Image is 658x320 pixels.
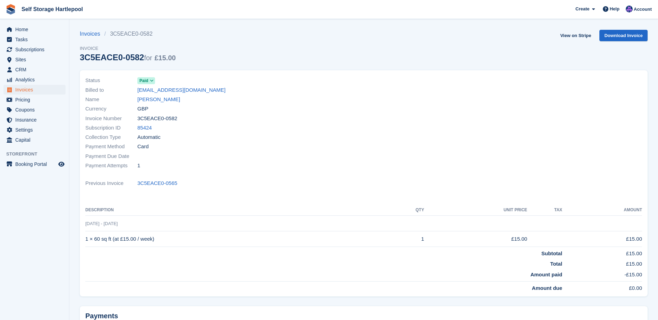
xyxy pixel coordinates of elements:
[137,133,161,141] span: Automatic
[424,231,527,247] td: £15.00
[15,95,57,105] span: Pricing
[137,77,155,85] a: Paid
[15,105,57,115] span: Coupons
[15,65,57,74] span: CRM
[562,231,642,247] td: £15.00
[3,65,66,74] a: menu
[85,133,137,141] span: Collection Type
[562,257,642,268] td: £15.00
[3,159,66,169] a: menu
[557,30,594,41] a: View on Stripe
[550,261,562,267] strong: Total
[15,45,57,54] span: Subscriptions
[3,75,66,85] a: menu
[154,54,176,62] span: £15.00
[6,4,16,15] img: stora-icon-8386f47178a22dfd0bd8f6a31ec36ba5ce8667c1dd55bd0f319d3a0aa187defe.svg
[137,124,152,132] a: 85424
[3,125,66,135] a: menu
[3,105,66,115] a: menu
[3,25,66,34] a: menu
[85,124,137,132] span: Subscription ID
[562,268,642,282] td: -£15.00
[85,77,137,85] span: Status
[144,54,152,62] span: for
[85,115,137,123] span: Invoice Number
[6,151,69,158] span: Storefront
[85,96,137,104] span: Name
[80,30,104,38] a: Invoices
[85,143,137,151] span: Payment Method
[15,125,57,135] span: Settings
[80,53,176,62] div: 3C5EACE0-0582
[15,55,57,64] span: Sites
[137,162,140,170] span: 1
[137,179,177,187] a: 3C5EACE0-0565
[85,86,137,94] span: Billed to
[599,30,648,41] a: Download Invoice
[387,231,424,247] td: 1
[532,285,562,291] strong: Amount due
[15,25,57,34] span: Home
[85,231,387,247] td: 1 × 60 sq ft (at £15.00 / week)
[3,115,66,125] a: menu
[541,250,562,256] strong: Subtotal
[530,272,562,277] strong: Amount paid
[85,162,137,170] span: Payment Attempts
[139,78,148,84] span: Paid
[57,160,66,168] a: Preview store
[137,105,148,113] span: GBP
[80,30,176,38] nav: breadcrumbs
[3,55,66,64] a: menu
[3,45,66,54] a: menu
[137,115,177,123] span: 3C5EACE0-0582
[80,45,176,52] span: Invoice
[562,205,642,216] th: Amount
[137,86,225,94] a: [EMAIL_ADDRESS][DOMAIN_NAME]
[575,6,589,12] span: Create
[85,179,137,187] span: Previous Invoice
[19,3,86,15] a: Self Storage Hartlepool
[15,115,57,125] span: Insurance
[85,221,118,226] span: [DATE] - [DATE]
[387,205,424,216] th: QTY
[634,6,652,13] span: Account
[85,205,387,216] th: Description
[626,6,633,12] img: Sean Wood
[15,35,57,44] span: Tasks
[562,282,642,292] td: £0.00
[15,135,57,145] span: Capital
[527,205,562,216] th: Tax
[137,96,180,104] a: [PERSON_NAME]
[15,75,57,85] span: Analytics
[3,135,66,145] a: menu
[3,85,66,95] a: menu
[610,6,619,12] span: Help
[137,143,149,151] span: Card
[85,152,137,160] span: Payment Due Date
[3,35,66,44] a: menu
[3,95,66,105] a: menu
[562,247,642,257] td: £15.00
[424,205,527,216] th: Unit Price
[15,159,57,169] span: Booking Portal
[15,85,57,95] span: Invoices
[85,105,137,113] span: Currency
